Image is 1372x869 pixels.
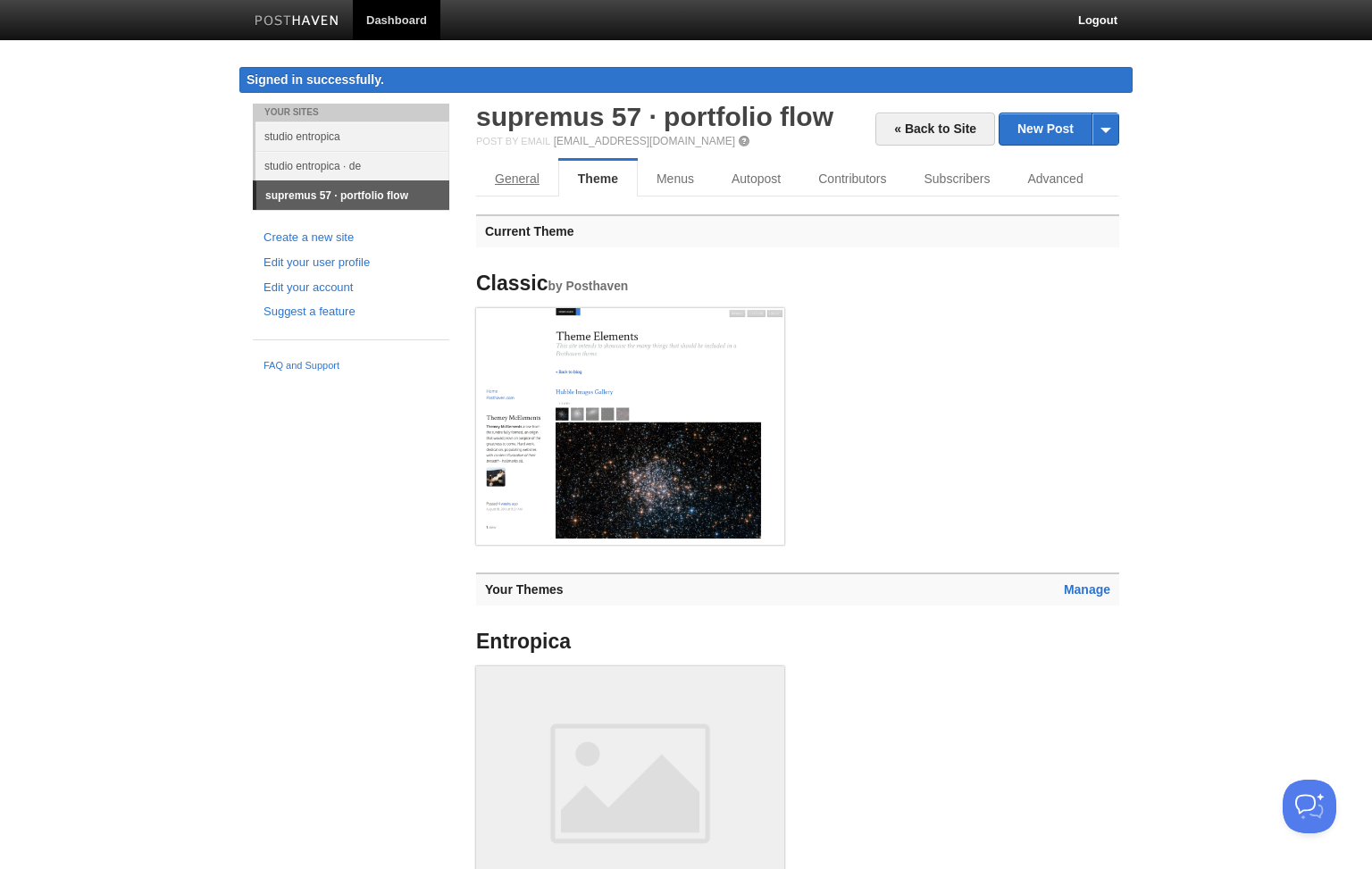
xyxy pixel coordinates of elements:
a: « Back to Site [875,113,995,146]
a: Create a new site [264,229,439,247]
a: Menus [638,161,713,196]
a: Autopost [713,161,799,196]
a: studio entropica [255,121,449,151]
a: Edit your account [264,279,439,297]
h4: Classic [476,272,784,295]
a: supremus 57 · portfolio flow [476,102,833,131]
h4: Entropica [476,631,784,653]
a: Theme [558,161,638,196]
div: Signed in successfully. [239,67,1133,93]
a: New Post [1000,113,1118,145]
a: Subscribers [906,161,1009,196]
h3: Your Themes [476,572,1119,606]
img: Screenshot [476,308,784,539]
a: Suggest a feature [264,303,439,322]
a: Edit your user profile [264,254,439,272]
li: Your Sites [253,104,449,121]
a: [EMAIL_ADDRESS][DOMAIN_NAME] [554,135,735,147]
a: supremus 57 · portfolio flow [256,181,449,210]
a: Advanced [1008,161,1101,196]
a: studio entropica · de [255,151,449,180]
small: by Posthaven [548,280,629,293]
iframe: Help Scout Beacon - Open [1283,780,1336,833]
a: General [476,161,558,196]
span: Post by Email [476,136,550,146]
img: Posthaven-bar [255,15,339,29]
a: Contributors [799,161,905,196]
a: FAQ and Support [264,358,439,374]
a: Manage [1064,582,1110,597]
h3: Current Theme [476,214,1119,247]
